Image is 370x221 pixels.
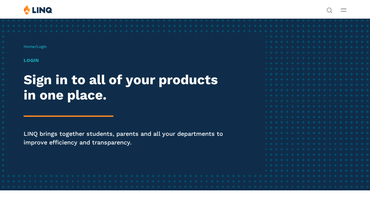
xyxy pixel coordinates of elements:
[24,72,227,103] h2: Sign in to all of your products in one place.
[326,5,332,13] nav: Utility Navigation
[24,129,227,146] p: LINQ brings together students, parents and all your departments to improve efficiency and transpa...
[326,7,332,13] button: Open Search Bar
[24,5,53,15] img: LINQ | K‑12 Software
[24,44,35,49] a: Home
[24,57,227,64] h1: Login
[24,44,47,49] span: /
[37,44,47,49] span: Login
[341,6,346,14] button: Open Main Menu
